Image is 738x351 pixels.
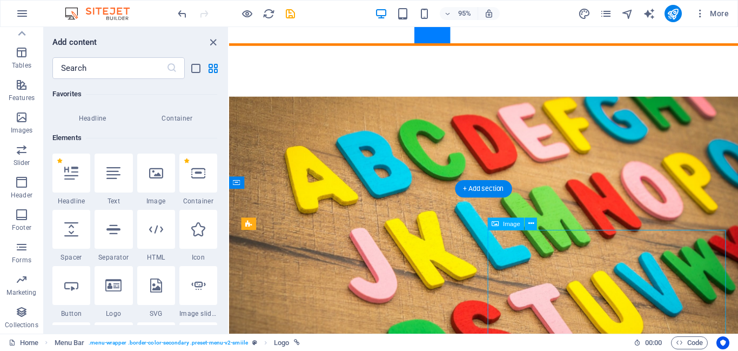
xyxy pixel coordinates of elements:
button: Code [671,336,708,349]
h6: Elements [52,131,217,144]
span: SVG [137,309,175,318]
div: Image [137,154,175,206]
button: undo [176,7,189,20]
span: Code [676,336,703,349]
button: close panel [206,36,219,49]
p: Collections [5,321,38,329]
span: More [695,8,729,19]
button: text_generator [643,7,656,20]
button: publish [665,5,682,22]
button: Usercentrics [716,336,729,349]
p: Forms [12,256,31,264]
p: Tables [12,61,31,70]
a: Click to cancel selection. Double-click to open Pages [9,336,38,349]
div: Separator [95,210,132,262]
p: Marketing [6,288,36,297]
i: Navigator [621,8,634,20]
span: Button [52,309,90,318]
button: 95% [440,7,478,20]
button: pages [600,7,613,20]
button: list-view [189,62,202,75]
span: 00 00 [645,336,662,349]
button: Click here to leave preview mode and continue editing [240,7,253,20]
button: navigator [621,7,634,20]
p: Features [9,94,35,102]
span: Image [503,221,520,227]
div: Headline [52,154,90,206]
div: Image slider [179,266,217,318]
i: Save (Ctrl+S) [284,8,297,20]
i: Publish [667,8,679,20]
span: Remove from favorites [57,158,63,164]
div: SVG [137,266,175,318]
span: Headline [52,197,90,206]
div: Button [52,266,90,318]
p: Header [11,191,32,200]
span: Container [179,197,217,206]
span: . menu-wrapper .border-color-secondary .preset-menu-v2-smiile [89,336,248,349]
i: This element is linked [294,340,300,346]
div: Logo [95,266,132,318]
span: Container [137,114,218,123]
div: Text [95,154,132,206]
div: + Add section [455,180,512,197]
h6: Favorites [52,88,217,101]
i: Pages (Ctrl+Alt+S) [600,8,612,20]
div: HTML [137,210,175,262]
span: Image [137,197,175,206]
span: Spacer [52,253,90,262]
i: Reload page [263,8,275,20]
p: Slider [14,158,30,167]
div: Container [179,154,217,206]
span: Menu Bar [55,336,85,349]
p: Footer [12,223,31,232]
span: HTML [137,253,175,262]
button: More [690,5,733,22]
span: Click to select. Double-click to edit [274,336,289,349]
h6: Session time [634,336,662,349]
span: Separator [95,253,132,262]
nav: breadcrumb [55,336,300,349]
img: Editor Logo [62,7,143,20]
input: Search [52,57,166,79]
button: save [284,7,297,20]
p: Images [11,126,33,135]
i: AI Writer [643,8,655,20]
span: Image slider [179,309,217,318]
span: Text [95,197,132,206]
i: Design (Ctrl+Alt+Y) [578,8,591,20]
h6: 95% [456,7,473,20]
span: Remove from favorites [184,158,190,164]
span: Logo [95,309,132,318]
button: grid-view [206,62,219,75]
i: On resize automatically adjust zoom level to fit chosen device. [484,9,494,18]
h6: Add content [52,36,97,49]
div: Spacer [52,210,90,262]
i: Undo: Change text (Ctrl+Z) [176,8,189,20]
i: This element is a customizable preset [252,340,257,346]
span: Icon [179,253,217,262]
span: : [653,339,654,347]
button: design [578,7,591,20]
span: Headline [52,114,133,123]
div: Icon [179,210,217,262]
button: reload [262,7,275,20]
